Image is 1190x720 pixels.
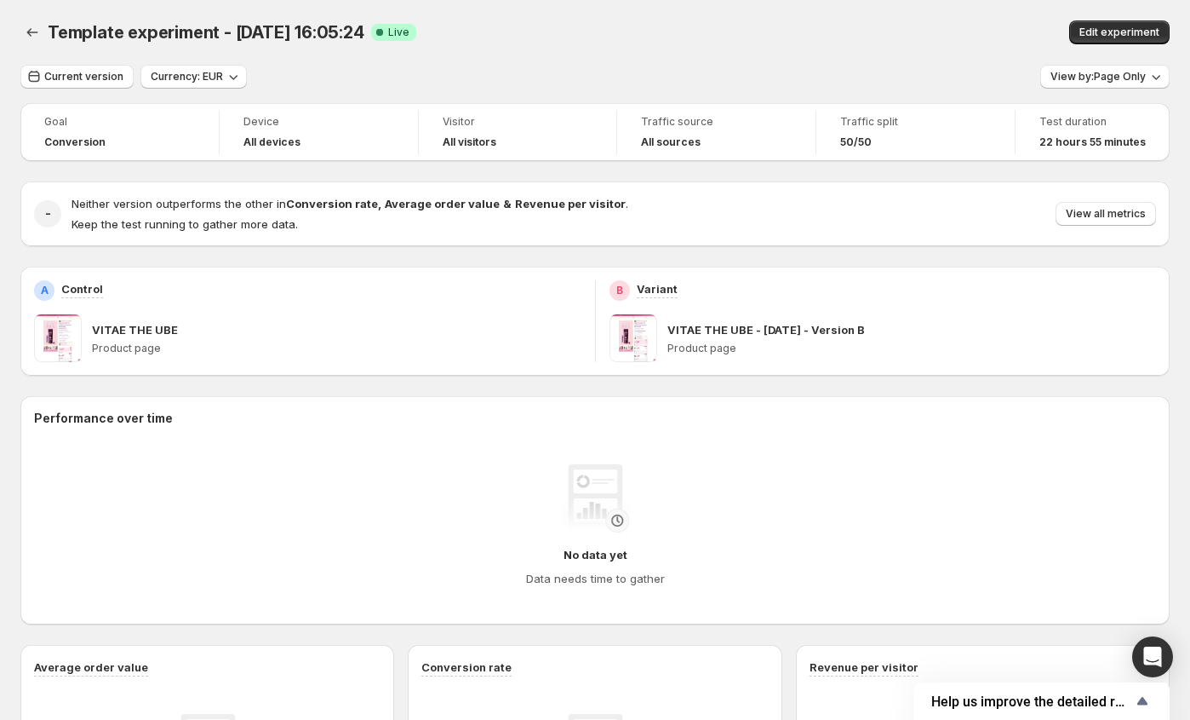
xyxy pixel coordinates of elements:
strong: & [503,197,512,210]
div: Open Intercom Messenger [1132,636,1173,677]
p: Product page [92,342,581,355]
button: Back [20,20,44,44]
p: Control [61,280,103,297]
p: Product page [667,342,1157,355]
span: View by: Page Only [1050,70,1146,84]
span: Test duration [1039,115,1146,129]
span: Traffic split [840,115,991,129]
h2: A [41,284,49,297]
button: Show survey - Help us improve the detailed report for A/B campaigns [931,691,1153,711]
h3: Conversion rate [421,659,512,676]
span: 50/50 [840,135,872,149]
a: Traffic split50/50 [840,113,991,151]
button: View by:Page Only [1040,65,1170,89]
span: Live [388,26,409,39]
h4: Data needs time to gather [526,570,665,587]
button: Current version [20,65,134,89]
h4: No data yet [564,546,627,563]
span: Traffic source [641,115,792,129]
strong: Conversion rate [286,197,378,210]
h4: All sources [641,135,701,149]
h2: B [616,284,623,297]
p: Variant [637,280,678,297]
a: Test duration22 hours 55 minutes [1039,113,1146,151]
strong: , [378,197,381,210]
span: Current version [44,70,123,84]
button: Currency: EUR [140,65,247,89]
strong: Average order value [385,197,500,210]
img: No data yet [561,464,629,533]
span: View all metrics [1066,207,1146,221]
a: DeviceAll devices [243,113,394,151]
span: Conversion [44,135,106,149]
p: VITAE THE UBE [92,321,178,338]
a: GoalConversion [44,113,195,151]
h3: Average order value [34,659,148,676]
a: VisitorAll visitors [443,113,593,151]
span: Currency: EUR [151,70,223,84]
span: Goal [44,115,195,129]
button: View all metrics [1056,202,1156,226]
span: Edit experiment [1079,26,1159,39]
span: Device [243,115,394,129]
img: VITAE THE UBE [34,314,82,362]
span: Visitor [443,115,593,129]
span: Template experiment - [DATE] 16:05:24 [48,22,364,43]
span: Neither version outperforms the other in . [72,197,628,210]
a: Traffic sourceAll sources [641,113,792,151]
strong: Revenue per visitor [515,197,626,210]
span: Help us improve the detailed report for A/B campaigns [931,694,1132,710]
h4: All devices [243,135,300,149]
button: Edit experiment [1069,20,1170,44]
p: VITAE THE UBE - [DATE] - Version B [667,321,865,338]
h4: All visitors [443,135,496,149]
h3: Revenue per visitor [810,659,918,676]
span: 22 hours 55 minutes [1039,135,1146,149]
img: VITAE THE UBE - 22.08.25 - Version B [609,314,657,362]
h2: - [45,205,51,222]
h2: Performance over time [34,410,1156,427]
span: Keep the test running to gather more data. [72,217,298,231]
